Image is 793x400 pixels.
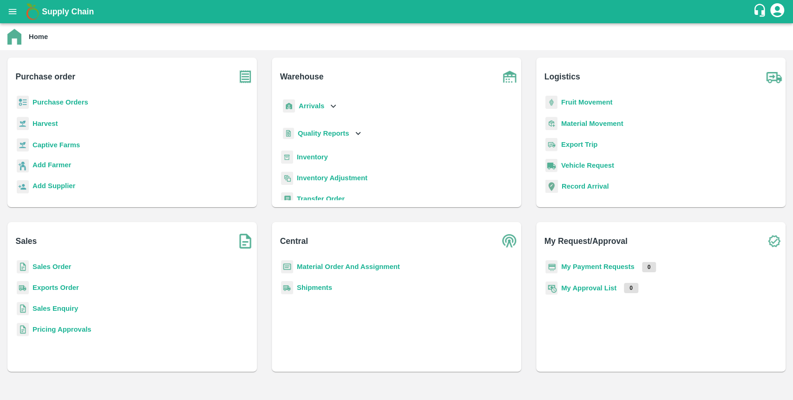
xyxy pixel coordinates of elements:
[545,96,557,109] img: fruit
[545,180,558,193] img: recordArrival
[297,195,345,203] a: Transfer Order
[17,281,29,295] img: shipments
[281,192,293,206] img: whTransfer
[624,283,638,293] p: 0
[298,130,349,137] b: Quality Reports
[280,70,324,83] b: Warehouse
[33,326,91,333] a: Pricing Approvals
[33,181,75,193] a: Add Supplier
[545,159,557,172] img: vehicle
[297,263,400,270] a: Material Order And Assignment
[498,65,521,88] img: warehouse
[561,120,623,127] a: Material Movement
[33,263,71,270] a: Sales Order
[545,260,557,274] img: payment
[2,1,23,22] button: open drawer
[17,260,29,274] img: sales
[297,284,332,291] a: Shipments
[17,159,29,173] img: farmer
[234,65,257,88] img: purchase
[561,98,613,106] a: Fruit Movement
[17,117,29,131] img: harvest
[299,102,324,110] b: Arrivals
[33,284,79,291] a: Exports Order
[561,162,614,169] a: Vehicle Request
[562,183,609,190] a: Record Arrival
[281,260,293,274] img: centralMaterial
[33,305,78,312] a: Sales Enquiry
[33,161,71,169] b: Add Farmer
[42,5,753,18] a: Supply Chain
[545,138,557,151] img: delivery
[33,182,75,190] b: Add Supplier
[23,2,42,21] img: logo
[545,281,557,295] img: approval
[33,98,88,106] a: Purchase Orders
[7,29,21,45] img: home
[297,174,367,182] a: Inventory Adjustment
[544,235,628,248] b: My Request/Approval
[561,141,597,148] a: Export Trip
[16,235,37,248] b: Sales
[769,2,786,21] div: account of current user
[234,230,257,253] img: soSales
[544,70,580,83] b: Logistics
[283,128,294,139] img: qualityReport
[17,323,29,336] img: sales
[545,117,557,131] img: material
[17,96,29,109] img: reciept
[280,235,308,248] b: Central
[33,160,71,172] a: Add Farmer
[762,65,786,88] img: truck
[33,141,80,149] a: Captive Farms
[16,70,75,83] b: Purchase order
[281,281,293,295] img: shipments
[561,284,616,292] a: My Approval List
[753,3,769,20] div: customer-support
[283,99,295,113] img: whArrival
[642,262,656,272] p: 0
[17,180,29,194] img: supplier
[281,151,293,164] img: whInventory
[29,33,48,40] b: Home
[281,124,363,143] div: Quality Reports
[498,230,521,253] img: central
[33,120,58,127] a: Harvest
[281,171,293,185] img: inventory
[17,138,29,152] img: harvest
[762,230,786,253] img: check
[42,7,94,16] b: Supply Chain
[561,263,635,270] a: My Payment Requests
[281,96,339,117] div: Arrivals
[297,153,328,161] a: Inventory
[17,302,29,315] img: sales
